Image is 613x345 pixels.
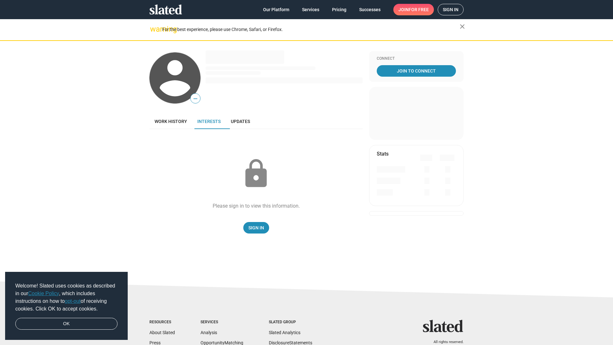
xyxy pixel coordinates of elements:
a: Slated Analytics [269,330,300,335]
div: For the best experience, please use Chrome, Safari, or Firefox. [162,25,460,34]
div: Slated Group [269,320,312,325]
a: Interests [192,114,226,129]
span: Our Platform [263,4,289,15]
mat-icon: lock [240,158,272,190]
span: Pricing [332,4,346,15]
span: Work history [155,119,187,124]
span: Interests [197,119,221,124]
span: Join [398,4,429,15]
span: Join To Connect [378,65,455,77]
a: Sign in [438,4,464,15]
a: Services [297,4,324,15]
a: dismiss cookie message [15,318,117,330]
mat-icon: warning [150,25,158,33]
span: Sign in [443,4,458,15]
span: for free [409,4,429,15]
a: Cookie Policy [28,291,59,296]
div: cookieconsent [5,272,128,340]
div: Services [201,320,243,325]
div: Please sign in to view this information. [213,203,300,209]
span: Services [302,4,319,15]
a: Successes [354,4,386,15]
div: Connect [377,56,456,61]
span: Successes [359,4,381,15]
a: Joinfor free [393,4,434,15]
a: About Slated [149,330,175,335]
a: Updates [226,114,255,129]
span: Updates [231,119,250,124]
a: Work history [149,114,192,129]
a: opt-out [65,298,81,304]
a: Join To Connect [377,65,456,77]
a: Analysis [201,330,217,335]
div: Resources [149,320,175,325]
span: Welcome! Slated uses cookies as described in our , which includes instructions on how to of recei... [15,282,117,313]
mat-icon: close [458,23,466,30]
span: — [191,95,200,103]
a: Sign In [243,222,269,234]
a: Our Platform [258,4,294,15]
mat-card-title: Stats [377,150,389,157]
a: Pricing [327,4,352,15]
span: Sign In [248,222,264,234]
